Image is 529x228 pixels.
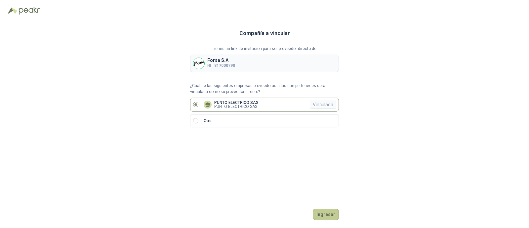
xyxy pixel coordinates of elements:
[207,63,235,69] p: NIT
[207,58,235,63] p: Forsa S.A
[239,29,290,38] h3: Compañía a vincular
[8,7,17,14] img: Logo
[204,118,212,124] p: Otro
[214,105,259,109] p: PUNTO ELECTRICO SAS
[313,209,339,220] button: Ingresar
[214,101,259,105] p: PUNTO ELECTRICO SAS
[190,46,339,52] p: Tienes un link de invitación para ser proveedor directo de:
[19,7,40,15] img: Peakr
[190,83,339,95] p: ¿Cuál de las siguientes empresas proveedoras a las que perteneces será vinculada como su proveedo...
[214,63,235,68] b: 817000790
[310,101,336,109] div: Vinculada
[193,58,204,69] img: Company Logo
